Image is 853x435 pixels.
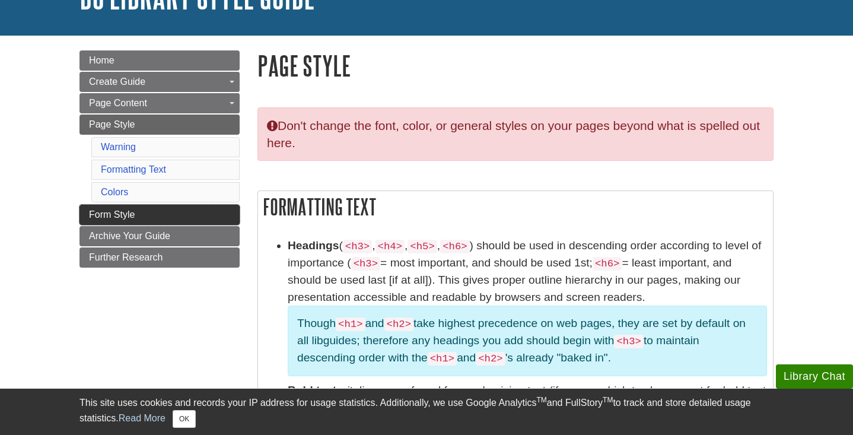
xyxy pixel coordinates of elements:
[288,237,767,376] li: ( , , , ) should be used in descending order according to level of importance ( = most important,...
[79,50,240,268] div: Guide Page Menu
[89,252,163,262] span: Further Research
[101,187,128,197] a: Colors
[79,247,240,268] a: Further Research
[614,335,643,348] code: <h3>
[536,396,546,404] sup: TM
[79,396,774,428] div: This site uses cookies and records your IP address for usage statistics. Additionally, we use Goo...
[89,209,135,220] span: Form Style
[101,142,136,152] a: Warning
[351,257,380,271] code: <h3>
[428,352,457,366] code: <h1>
[603,396,613,404] sup: TM
[79,205,240,225] a: Form Style
[343,240,372,253] code: <h3>
[79,115,240,135] a: Page Style
[89,98,147,108] span: Page Content
[173,410,196,428] button: Close
[288,239,339,252] strong: Headings
[288,382,767,433] li: or are preferred for emphasizing text (if unsure which to choose, opt for bold text because it is...
[258,191,773,223] h2: Formatting Text
[79,226,240,246] a: Archive Your Guide
[776,364,853,389] button: Library Chat
[89,231,170,241] span: Archive Your Guide
[89,55,114,65] span: Home
[79,93,240,113] a: Page Content
[408,240,437,253] code: <h5>
[79,72,240,92] a: Create Guide
[89,77,145,87] span: Create Guide
[384,317,413,331] code: <h2>
[440,240,469,253] code: <h6>
[101,164,166,174] a: Formatting Text
[267,117,764,152] p: Don't change the font, color, or general styles on your pages beyond what is spelled out here.
[346,384,375,396] em: italics
[79,50,240,71] a: Home
[476,352,505,366] code: <h2>
[593,257,622,271] code: <h6>
[375,240,405,253] code: <h4>
[257,50,774,81] h1: Page Style
[119,413,165,423] a: Read More
[288,306,767,376] p: Though and take highest precedence on web pages, they are set by default on all libguides; theref...
[336,317,365,331] code: <h1>
[288,384,336,396] span: Bold text
[89,119,135,129] span: Page Style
